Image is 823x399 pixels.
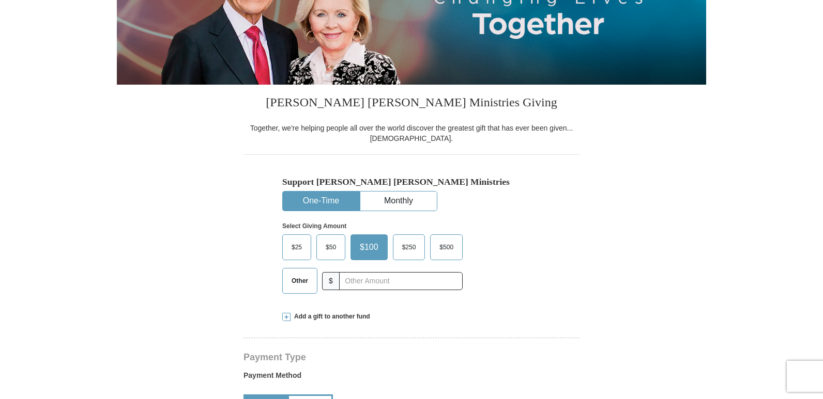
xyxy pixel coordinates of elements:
span: $250 [397,240,421,255]
strong: Select Giving Amount [282,222,346,230]
h5: Support [PERSON_NAME] [PERSON_NAME] Ministries [282,177,541,187]
h4: Payment Type [243,353,580,361]
button: One-Time [283,191,359,211]
h3: [PERSON_NAME] [PERSON_NAME] Ministries Giving [243,85,580,123]
span: Other [286,273,313,289]
div: Together, we're helping people all over the world discover the greatest gift that has ever been g... [243,123,580,143]
span: Add a gift to another fund [291,312,370,321]
span: $ [322,272,340,290]
span: $500 [434,240,459,255]
span: $25 [286,240,307,255]
button: Monthly [360,191,437,211]
span: $100 [355,240,384,255]
span: $50 [321,240,341,255]
input: Other Amount [339,272,463,290]
label: Payment Method [243,370,580,386]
